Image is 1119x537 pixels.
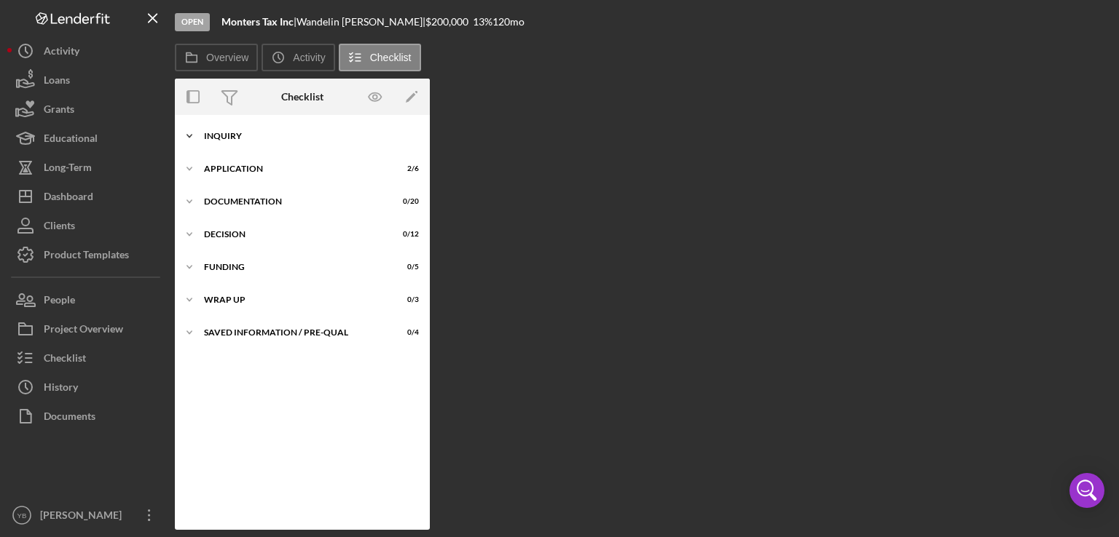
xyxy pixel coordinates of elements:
div: Open [175,13,210,31]
button: Project Overview [7,314,168,343]
text: YB [17,512,27,520]
label: Overview [206,52,248,63]
button: History [7,373,168,402]
div: Loans [44,65,70,98]
div: People [44,285,75,318]
div: Funding [204,263,382,271]
div: Documentation [204,197,382,206]
button: Dashboard [7,182,168,211]
div: 0 / 20 [393,197,419,206]
button: Grants [7,95,168,124]
div: [PERSON_NAME] [36,501,131,533]
div: Wrap up [204,295,382,304]
div: Checklist [281,91,323,103]
button: Checklist [339,44,421,71]
button: Long-Term [7,153,168,182]
div: 0 / 12 [393,230,419,239]
div: Open Intercom Messenger [1069,473,1104,508]
div: Long-Term [44,153,92,186]
div: Dashboard [44,182,93,215]
div: Product Templates [44,240,129,273]
button: YB[PERSON_NAME] [7,501,168,530]
div: Application [204,164,382,173]
div: 0 / 5 [393,263,419,271]
div: Grants [44,95,74,127]
button: Overview [175,44,258,71]
div: Project Overview [44,314,123,347]
button: Activity [262,44,334,71]
div: Decision [204,230,382,239]
div: History [44,373,78,405]
div: Activity [44,36,79,69]
div: 0 / 3 [393,295,419,304]
div: 2 / 6 [393,164,419,173]
button: People [7,285,168,314]
div: Clients [44,211,75,244]
div: Inquiry [204,132,412,140]
button: Educational [7,124,168,153]
button: Activity [7,36,168,65]
div: 0 / 4 [393,328,419,337]
label: Activity [293,52,325,63]
span: $200,000 [425,15,468,28]
button: Clients [7,211,168,240]
div: Wandelin [PERSON_NAME] | [297,16,425,28]
div: Documents [44,402,95,434]
div: Saved Information / Pre-Qual [204,328,382,337]
button: Documents [7,402,168,431]
label: Checklist [370,52,412,63]
div: 120 mo [492,16,525,28]
div: Educational [44,124,98,156]
div: Checklist [44,343,86,376]
button: Loans [7,65,168,95]
button: Checklist [7,343,168,373]
div: 13 % [473,16,492,28]
b: Monters Tax Inc [221,15,294,28]
button: Product Templates [7,240,168,269]
div: | [221,16,297,28]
